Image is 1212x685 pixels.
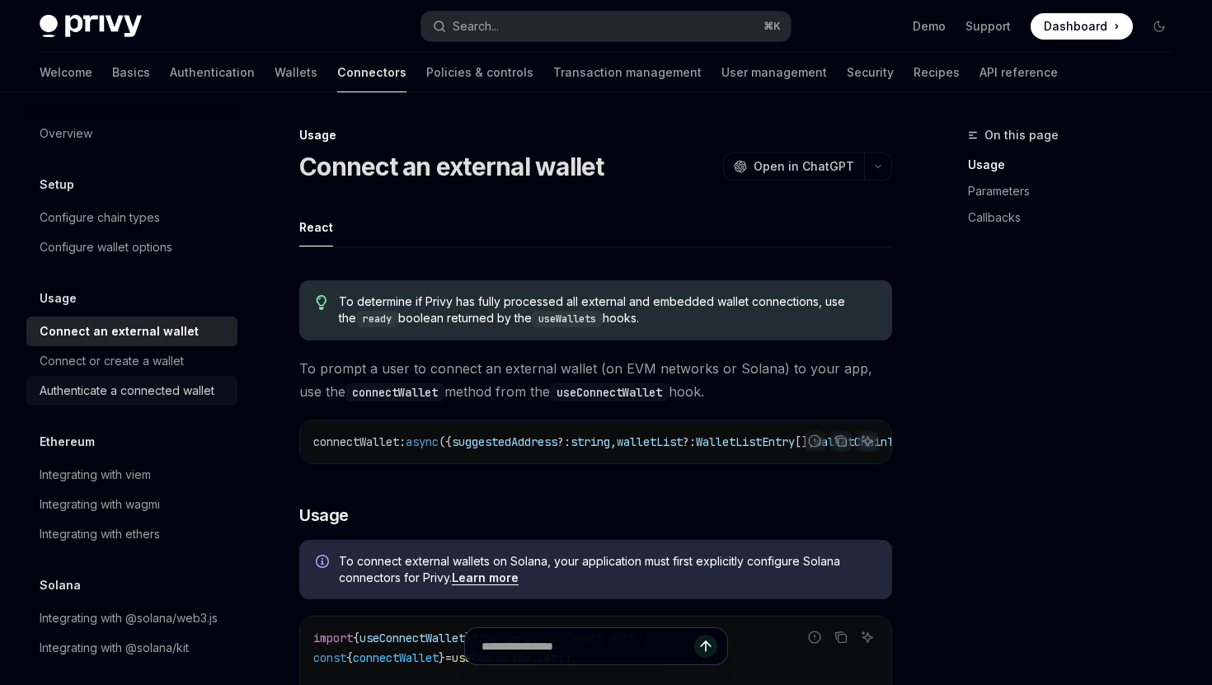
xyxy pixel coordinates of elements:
[299,127,892,143] div: Usage
[170,53,255,92] a: Authentication
[313,434,399,449] span: connectWallet
[557,434,571,449] span: ?:
[26,232,237,262] a: Configure wallet options
[979,53,1058,92] a: API reference
[610,434,617,449] span: ,
[723,152,864,181] button: Open in ChatGPT
[339,293,876,327] span: To determine if Privy has fully processed all external and embedded wallet connections, use the b...
[26,203,237,232] a: Configure chain types
[763,20,781,33] span: ⌘ K
[345,383,444,401] code: connectWallet
[696,434,795,449] span: WalletListEntry
[26,346,237,376] a: Connect or create a wallet
[40,321,199,341] div: Connect an external wallet
[316,555,332,571] svg: Info
[40,432,95,452] h5: Ethereum
[299,504,349,527] span: Usage
[1044,18,1107,35] span: Dashboard
[26,119,237,148] a: Overview
[683,434,696,449] span: ?:
[299,152,604,181] h1: Connect an external wallet
[721,53,827,92] a: User management
[299,357,892,403] span: To prompt a user to connect an external wallet (on EVM networks or Solana) to your app, use the m...
[532,311,603,327] code: useWallets
[275,53,317,92] a: Wallets
[40,638,189,658] div: Integrating with @solana/kit
[804,430,825,452] button: Report incorrect code
[40,237,172,257] div: Configure wallet options
[40,495,160,514] div: Integrating with wagmi
[694,635,717,658] button: Send message
[968,152,1186,178] a: Usage
[847,53,894,92] a: Security
[968,204,1186,231] a: Callbacks
[452,434,557,449] span: suggestedAddress
[40,465,151,485] div: Integrating with viem
[299,208,333,246] div: React
[426,53,533,92] a: Policies & controls
[571,434,610,449] span: string
[339,553,876,586] span: To connect external wallets on Solana, your application must first explicitly configure Solana co...
[795,434,815,449] span: [],
[399,434,406,449] span: :
[857,430,878,452] button: Ask AI
[40,524,160,544] div: Integrating with ethers
[40,575,81,595] h5: Solana
[406,434,439,449] span: async
[550,383,669,401] code: useConnectWallet
[40,208,160,228] div: Configure chain types
[356,311,398,327] code: ready
[26,460,237,490] a: Integrating with viem
[26,317,237,346] a: Connect an external wallet
[40,15,142,38] img: dark logo
[40,124,92,143] div: Overview
[482,628,694,664] input: Ask a question...
[913,18,946,35] a: Demo
[40,608,218,628] div: Integrating with @solana/web3.js
[553,53,702,92] a: Transaction management
[617,434,683,449] span: walletList
[26,633,237,663] a: Integrating with @solana/kit
[26,519,237,549] a: Integrating with ethers
[1146,13,1172,40] button: Toggle dark mode
[40,351,184,371] div: Connect or create a wallet
[316,295,327,310] svg: Tip
[439,434,452,449] span: ({
[26,490,237,519] a: Integrating with wagmi
[40,175,74,195] h5: Setup
[337,53,406,92] a: Connectors
[26,603,237,633] a: Integrating with @solana/web3.js
[40,289,77,308] h5: Usage
[968,178,1186,204] a: Parameters
[40,53,92,92] a: Welcome
[965,18,1011,35] a: Support
[26,376,237,406] a: Authenticate a connected wallet
[453,16,499,36] div: Search...
[112,53,150,92] a: Basics
[40,381,214,401] div: Authenticate a connected wallet
[754,158,854,175] span: Open in ChatGPT
[421,12,790,41] button: Open search
[830,430,852,452] button: Copy the contents from the code block
[984,125,1059,145] span: On this page
[452,570,519,585] a: Learn more
[914,53,960,92] a: Recipes
[1031,13,1133,40] a: Dashboard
